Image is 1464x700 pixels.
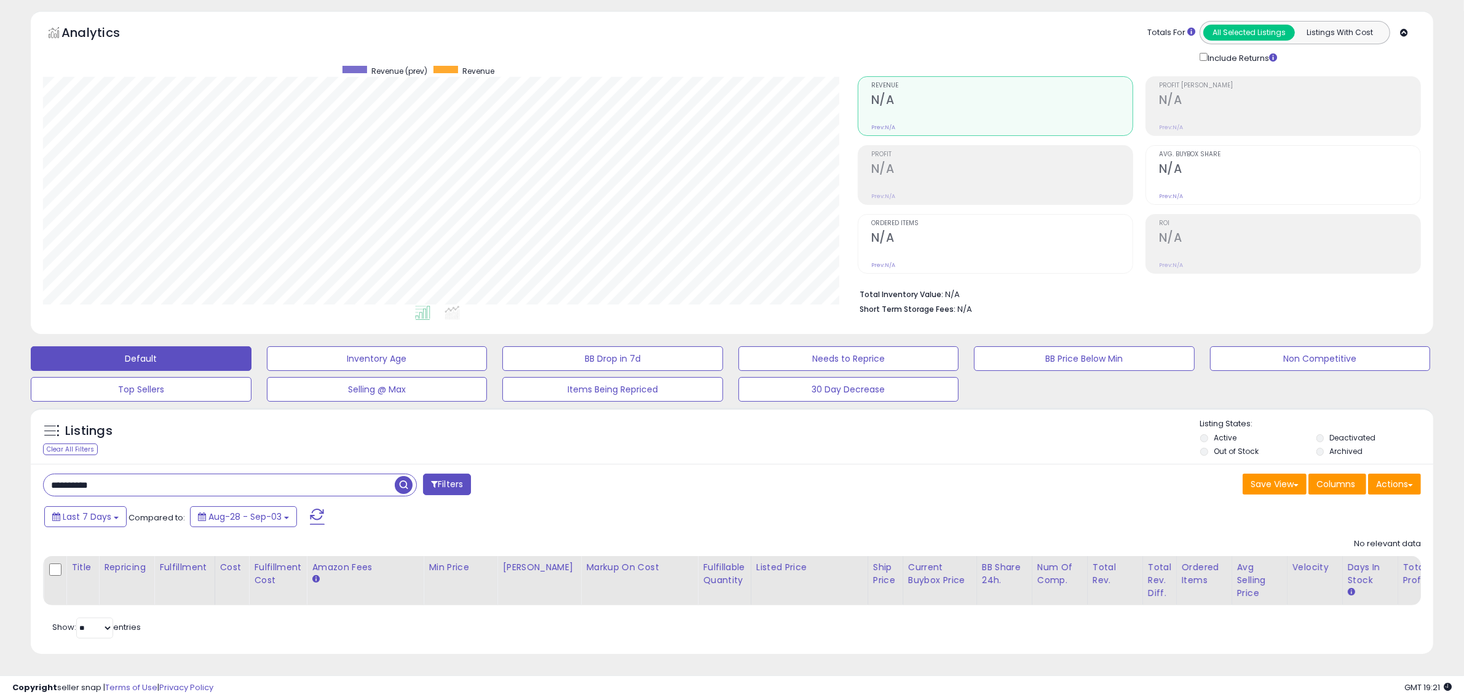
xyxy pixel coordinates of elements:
[957,303,972,315] span: N/A
[1330,432,1376,443] label: Deactivated
[738,377,959,402] button: 30 Day Decrease
[1243,474,1307,495] button: Save View
[1330,446,1363,456] label: Archived
[312,561,418,574] div: Amazon Fees
[1159,82,1420,89] span: Profit [PERSON_NAME]
[1159,231,1420,247] h2: N/A
[267,346,488,371] button: Inventory Age
[1294,25,1386,41] button: Listings With Cost
[860,304,956,314] b: Short Term Storage Fees:
[1200,418,1433,430] p: Listing States:
[1292,561,1337,574] div: Velocity
[1237,561,1282,600] div: Avg Selling Price
[873,561,898,587] div: Ship Price
[1214,446,1259,456] label: Out of Stock
[586,561,692,574] div: Markup on Cost
[1348,561,1393,587] div: Days In Stock
[159,561,209,574] div: Fulfillment
[502,377,723,402] button: Items Being Repriced
[1203,25,1295,41] button: All Selected Listings
[1159,162,1420,178] h2: N/A
[12,682,57,693] strong: Copyright
[43,443,98,455] div: Clear All Filters
[756,561,863,574] div: Listed Price
[52,621,141,633] span: Show: entries
[429,561,492,574] div: Min Price
[1159,261,1183,269] small: Prev: N/A
[44,506,127,527] button: Last 7 Days
[1159,193,1183,200] small: Prev: N/A
[1348,587,1355,598] small: Days In Stock.
[1403,561,1448,587] div: Total Profit
[871,261,895,269] small: Prev: N/A
[1316,478,1355,490] span: Columns
[104,561,149,574] div: Repricing
[1308,474,1366,495] button: Columns
[1354,538,1421,550] div: No relevant data
[31,346,251,371] button: Default
[267,377,488,402] button: Selling @ Max
[208,511,282,523] span: Aug-28 - Sep-03
[1404,682,1452,693] span: 2025-09-11 19:21 GMT
[871,162,1133,178] h2: N/A
[129,512,185,523] span: Compared to:
[581,556,698,605] th: The percentage added to the cost of goods (COGS) that forms the calculator for Min & Max prices.
[61,24,144,44] h5: Analytics
[860,289,943,300] b: Total Inventory Value:
[871,151,1133,158] span: Profit
[312,574,319,585] small: Amazon Fees.
[105,682,157,693] a: Terms of Use
[423,474,471,495] button: Filters
[1159,124,1183,131] small: Prev: N/A
[190,506,297,527] button: Aug-28 - Sep-03
[1182,561,1227,587] div: Ordered Items
[220,561,244,574] div: Cost
[1148,561,1171,600] div: Total Rev. Diff.
[1159,220,1420,227] span: ROI
[871,93,1133,109] h2: N/A
[65,423,113,440] h5: Listings
[63,511,111,523] span: Last 7 Days
[462,66,494,76] span: Revenue
[871,220,1133,227] span: Ordered Items
[371,66,427,76] span: Revenue (prev)
[738,346,959,371] button: Needs to Reprice
[974,346,1195,371] button: BB Price Below Min
[1093,561,1138,587] div: Total Rev.
[254,561,301,587] div: Fulfillment Cost
[871,231,1133,247] h2: N/A
[1368,474,1421,495] button: Actions
[871,193,895,200] small: Prev: N/A
[1214,432,1236,443] label: Active
[31,377,251,402] button: Top Sellers
[1037,561,1082,587] div: Num of Comp.
[502,346,723,371] button: BB Drop in 7d
[1147,27,1195,39] div: Totals For
[502,561,576,574] div: [PERSON_NAME]
[703,561,745,587] div: Fulfillable Quantity
[982,561,1027,587] div: BB Share 24h.
[159,682,213,693] a: Privacy Policy
[1159,151,1420,158] span: Avg. Buybox Share
[871,124,895,131] small: Prev: N/A
[871,82,1133,89] span: Revenue
[1159,93,1420,109] h2: N/A
[1210,346,1431,371] button: Non Competitive
[908,561,971,587] div: Current Buybox Price
[1190,50,1292,64] div: Include Returns
[12,682,213,694] div: seller snap | |
[71,561,93,574] div: Title
[860,286,1412,301] li: N/A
